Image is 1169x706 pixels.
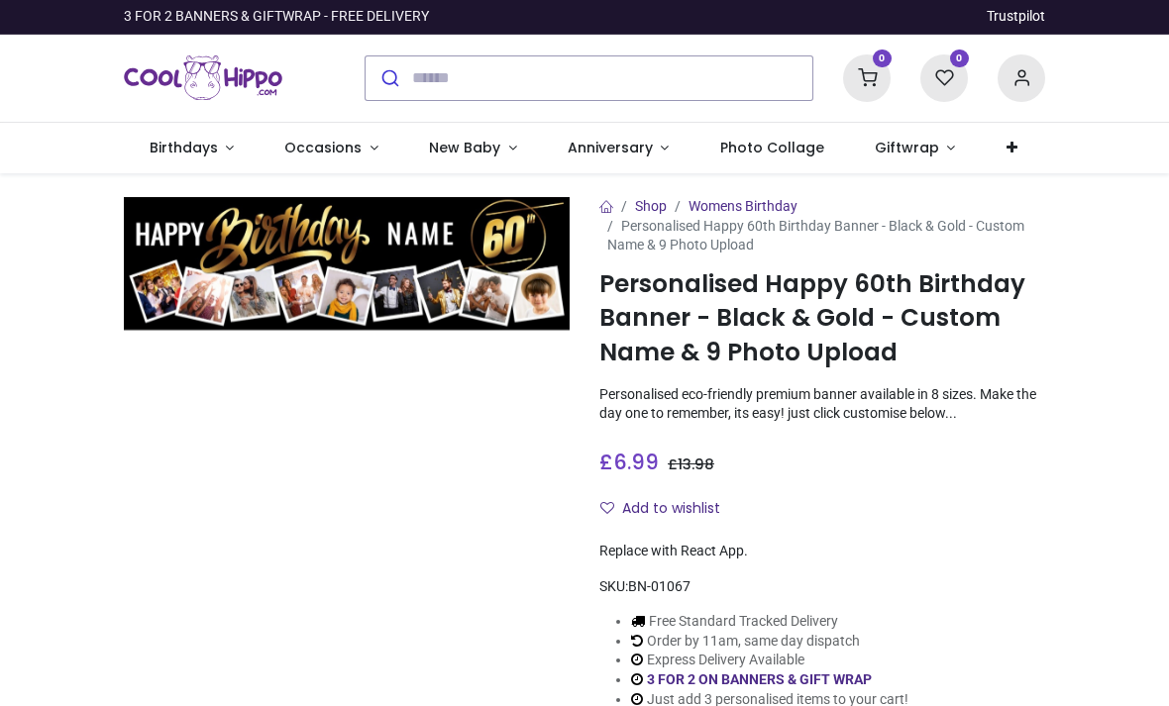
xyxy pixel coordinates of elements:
span: Personalised Happy 60th Birthday Banner - Black & Gold - Custom Name & 9 Photo Upload [607,218,1024,253]
i: Add to wishlist [600,501,614,515]
div: SKU: [599,577,1045,597]
sup: 0 [950,50,969,68]
a: Birthdays [124,123,260,174]
a: Giftwrap [849,123,981,174]
a: Occasions [260,123,404,174]
li: Order by 11am, same day dispatch [631,632,908,652]
span: Occasions [284,138,362,157]
div: Replace with React App. [599,542,1045,561]
a: 3 FOR 2 ON BANNERS & GIFT WRAP [647,671,872,687]
span: 6.99 [613,448,659,476]
span: £ [668,454,714,474]
img: Cool Hippo [124,50,282,106]
a: 0 [843,68,891,84]
button: Add to wishlistAdd to wishlist [599,492,737,526]
h1: Personalised Happy 60th Birthday Banner - Black & Gold - Custom Name & 9 Photo Upload [599,267,1045,369]
span: Giftwrap [875,138,939,157]
li: Express Delivery Available [631,651,908,670]
span: Birthdays [150,138,218,157]
a: Logo of Cool Hippo [124,50,282,106]
div: 3 FOR 2 BANNERS & GIFTWRAP - FREE DELIVERY [124,7,429,27]
sup: 0 [873,50,892,68]
p: Personalised eco-friendly premium banner available in 8 sizes. Make the day one to remember, its ... [599,385,1045,424]
img: Personalised Happy 60th Birthday Banner - Black & Gold - Custom Name & 9 Photo Upload [124,197,570,331]
a: Womens Birthday [689,198,797,214]
button: Submit [366,56,412,100]
a: New Baby [404,123,543,174]
span: £ [599,448,659,476]
span: BN-01067 [628,578,691,594]
a: Shop [635,198,667,214]
span: Photo Collage [720,138,824,157]
span: New Baby [429,138,500,157]
a: 0 [920,68,968,84]
span: 13.98 [678,454,714,474]
a: Trustpilot [987,7,1045,27]
a: Anniversary [542,123,694,174]
li: Free Standard Tracked Delivery [631,612,908,632]
span: Anniversary [568,138,653,157]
